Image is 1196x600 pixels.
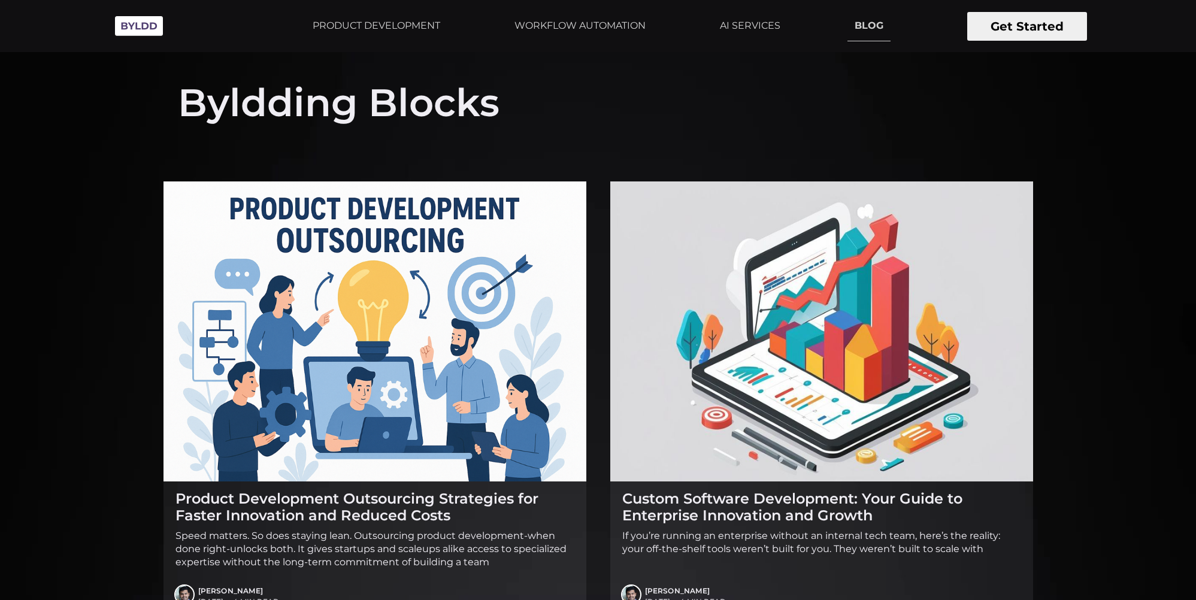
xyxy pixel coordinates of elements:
[645,586,710,595] a: [PERSON_NAME]
[622,481,1021,565] a: Custom Software Development: Your Guide to Enterprise Innovation and Growth If you’re running an ...
[163,181,586,481] img: Product Development Outsourcing Strategies for Faster Innovation and Reduced Costs
[175,529,574,569] p: Speed matters. So does staying lean. Outsourcing product development-when done right-unlocks both...
[175,490,574,523] h2: Product Development Outsourcing Strategies for Faster Innovation and Reduced Costs
[622,490,1021,523] h2: Custom Software Development: Your Guide to Enterprise Innovation and Growth
[178,48,499,128] h1: Byldding Blocks
[967,12,1087,41] button: Get Started
[847,11,891,41] a: BLOG
[109,10,169,43] img: Byldd - Product Development Company
[507,11,653,41] a: WORKFLOW AUTOMATION
[305,11,447,41] a: PRODUCT DEVELOPMENT
[198,586,264,595] a: [PERSON_NAME]
[622,529,1021,556] p: If you’re running an enterprise without an internal tech team, here’s the reality: your off-the-s...
[175,481,574,578] a: Product Development Outsourcing Strategies for Faster Innovation and Reduced Costs Speed matters....
[713,11,788,41] a: AI SERVICES
[610,181,1033,481] img: Custom Software Development: Your Guide to Enterprise Innovation and Growth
